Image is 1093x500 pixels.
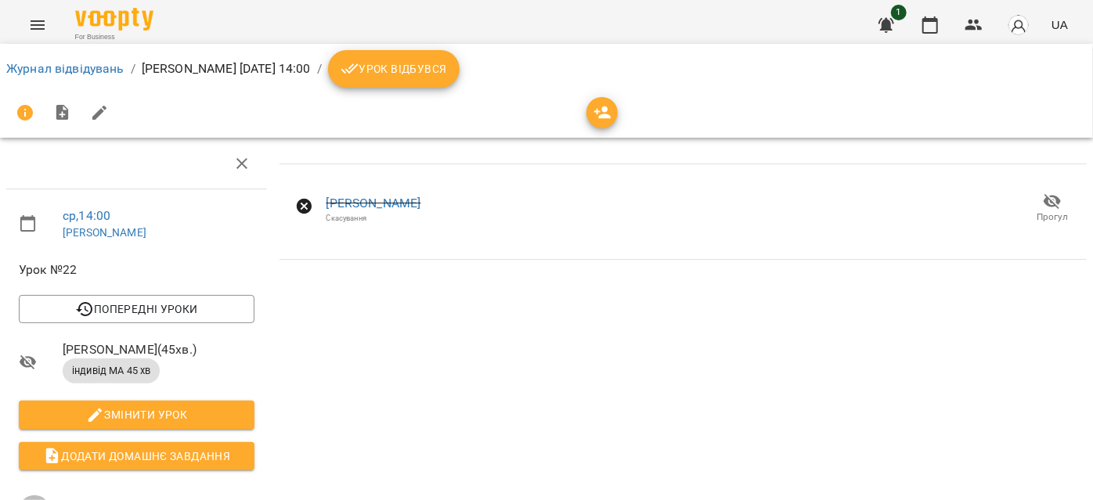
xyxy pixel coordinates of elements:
[63,208,110,223] a: ср , 14:00
[75,32,153,42] span: For Business
[326,213,421,223] div: Скасування
[891,5,907,20] span: 1
[341,59,447,78] span: Урок відбувся
[1037,210,1068,224] span: Прогул
[19,6,56,44] button: Menu
[142,59,311,78] p: [PERSON_NAME] [DATE] 14:00
[328,50,460,88] button: Урок відбувся
[131,59,135,78] li: /
[19,261,254,279] span: Урок №22
[19,442,254,470] button: Додати домашнє завдання
[1052,16,1068,33] span: UA
[31,300,242,318] span: Попередні уроки
[75,8,153,31] img: Voopty Logo
[6,50,1087,88] nav: breadcrumb
[326,196,421,210] a: [PERSON_NAME]
[63,364,160,378] span: індивід МА 45 хв
[317,59,322,78] li: /
[1021,186,1084,230] button: Прогул
[31,405,242,424] span: Змінити урок
[19,401,254,429] button: Змінити урок
[19,295,254,323] button: Попередні уроки
[31,447,242,466] span: Додати домашнє завдання
[63,226,146,239] a: [PERSON_NAME]
[6,61,124,76] a: Журнал відвідувань
[1045,10,1074,39] button: UA
[63,340,254,359] span: [PERSON_NAME] ( 45 хв. )
[1008,14,1030,36] img: avatar_s.png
